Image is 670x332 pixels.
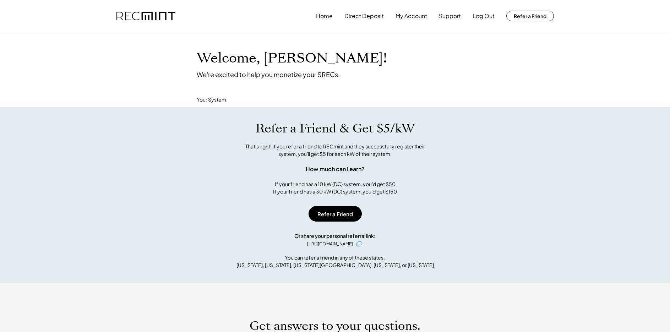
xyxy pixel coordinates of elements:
[473,9,495,23] button: Log Out
[236,254,434,269] div: You can refer a friend in any of these states: [US_STATE], [US_STATE], [US_STATE][GEOGRAPHIC_DATA...
[306,165,365,173] div: How much can I earn?
[294,232,376,240] div: Or share your personal referral link:
[197,70,340,78] div: We're excited to help you monetize your SRECs.
[316,9,333,23] button: Home
[439,9,461,23] button: Support
[506,11,554,21] button: Refer a Friend
[197,50,387,67] h1: Welcome, [PERSON_NAME]!
[344,9,384,23] button: Direct Deposit
[238,143,433,158] div: That's right! If you refer a friend to RECmint and they successfully register their system, you'l...
[309,206,362,222] button: Refer a Friend
[197,96,228,103] div: Your System:
[273,180,397,195] div: If your friend has a 10 kW (DC) system, you'd get $50 If your friend has a 30 kW (DC) system, you...
[355,240,363,248] button: click to copy
[116,12,175,21] img: recmint-logotype%403x.png
[307,241,353,247] div: [URL][DOMAIN_NAME]
[396,9,427,23] button: My Account
[256,121,415,136] h1: Refer a Friend & Get $5/kW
